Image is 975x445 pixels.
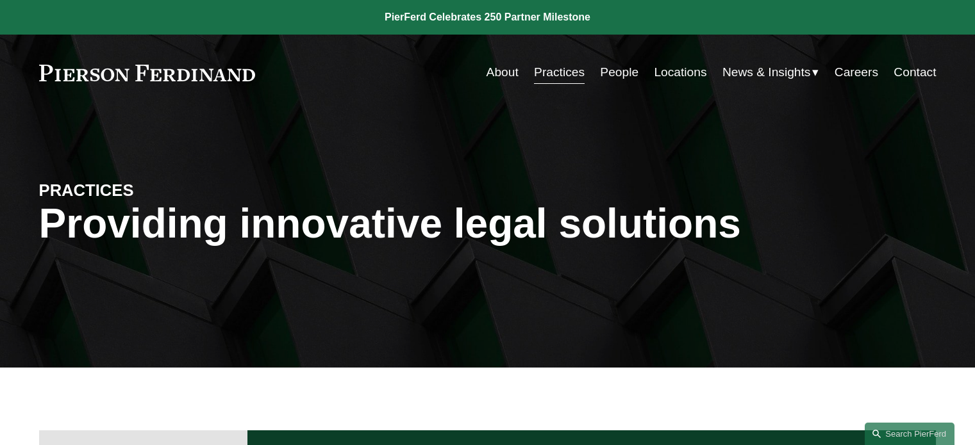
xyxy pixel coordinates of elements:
a: Locations [654,60,706,85]
a: Contact [894,60,936,85]
a: Practices [534,60,585,85]
h1: Providing innovative legal solutions [39,200,937,247]
a: People [600,60,638,85]
span: News & Insights [722,61,811,84]
a: About [487,60,519,85]
a: Careers [835,60,878,85]
h4: PRACTICES [39,180,263,200]
a: Search this site [865,423,954,445]
a: folder dropdown [722,60,819,85]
